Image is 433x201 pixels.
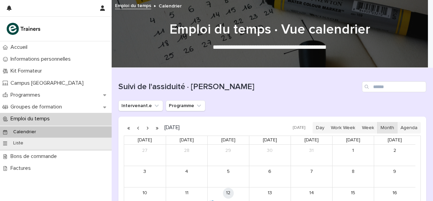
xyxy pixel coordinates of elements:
td: August 6, 2025 [249,166,291,187]
td: July 31, 2025 [291,145,332,166]
td: August 3, 2025 [124,166,166,187]
a: August 14, 2025 [306,188,317,199]
p: Bons de commande [8,153,62,160]
td: July 28, 2025 [166,145,207,166]
button: Agenda [397,122,421,134]
td: August 2, 2025 [374,145,415,166]
a: Thursday [303,136,320,144]
td: August 7, 2025 [291,166,332,187]
a: August 15, 2025 [348,188,359,199]
button: Intervenant.e [118,100,163,111]
p: Accueil [8,44,33,51]
td: August 1, 2025 [332,145,374,166]
a: August 10, 2025 [139,188,150,199]
button: Month [377,122,397,134]
p: Emploi du temps [8,116,55,122]
h1: Suivi de l'assiduité · [PERSON_NAME] [118,82,359,92]
button: Next year [152,122,162,133]
button: [DATE] [290,123,309,133]
p: Liste [8,140,29,146]
td: July 27, 2025 [124,145,166,166]
a: Emploi du temps [115,1,151,9]
a: Tuesday [220,136,237,144]
button: Next month [143,122,152,133]
p: Factures [8,165,36,172]
button: Work Week [327,122,359,134]
a: August 3, 2025 [139,166,150,177]
a: August 11, 2025 [181,188,192,199]
a: August 1, 2025 [348,145,359,156]
a: August 5, 2025 [223,166,234,177]
a: Friday [345,136,362,144]
a: August 9, 2025 [389,166,400,177]
a: Sunday [136,136,153,144]
a: July 30, 2025 [265,145,275,156]
p: Calendrier [8,129,42,135]
a: August 16, 2025 [389,188,400,199]
td: August 8, 2025 [332,166,374,187]
td: July 29, 2025 [207,145,249,166]
a: July 29, 2025 [223,145,234,156]
td: August 9, 2025 [374,166,415,187]
td: August 5, 2025 [207,166,249,187]
button: Programme [166,100,205,111]
a: August 2, 2025 [389,145,400,156]
td: July 30, 2025 [249,145,291,166]
h1: Emploi du temps · Vue calendrier [118,21,421,38]
p: Programmes [8,92,46,98]
button: Previous month [133,122,143,133]
p: Kit Formateur [8,68,47,74]
input: Search [362,81,426,92]
a: August 8, 2025 [348,166,359,177]
a: August 12, 2025 [223,188,234,199]
td: August 4, 2025 [166,166,207,187]
p: Groupes de formation [8,104,67,110]
a: July 31, 2025 [306,145,317,156]
h2: [DATE] [162,125,180,130]
button: Previous year [124,122,133,133]
a: July 28, 2025 [181,145,192,156]
img: K0CqGN7SDeD6s4JG8KQk [5,22,43,36]
a: July 27, 2025 [139,145,150,156]
a: August 13, 2025 [265,188,275,199]
a: Wednesday [261,136,278,144]
button: Day [313,122,328,134]
a: Saturday [386,136,403,144]
p: Calendrier [159,2,182,9]
p: Informations personnelles [8,56,76,62]
button: Week [358,122,377,134]
a: August 6, 2025 [265,166,275,177]
p: Campus [GEOGRAPHIC_DATA] [8,80,89,86]
a: August 4, 2025 [181,166,192,177]
a: August 7, 2025 [306,166,317,177]
a: Monday [178,136,195,144]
